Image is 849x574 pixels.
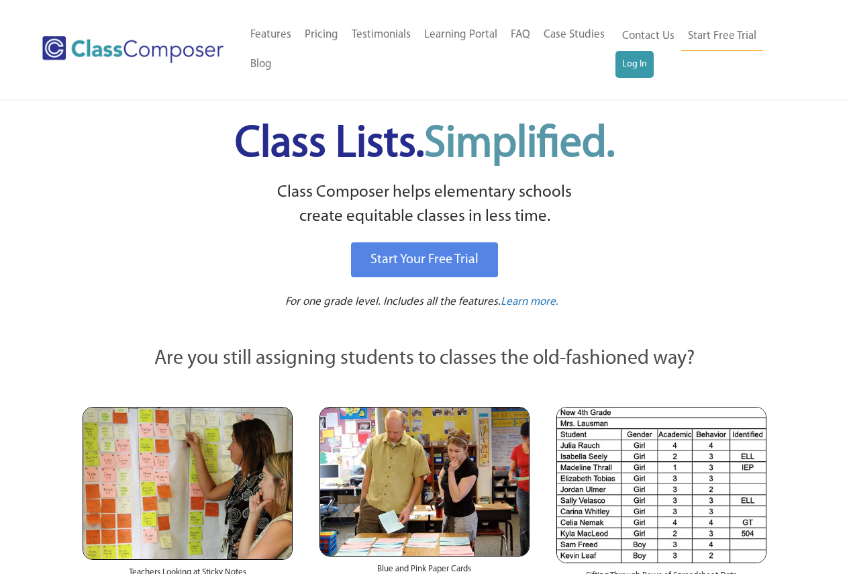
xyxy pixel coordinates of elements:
a: Blog [244,50,279,79]
a: Log In [615,51,654,78]
a: Features [244,20,298,50]
img: Spreadsheets [556,407,766,563]
span: Start Your Free Trial [370,253,479,267]
span: For one grade level. Includes all the features. [285,296,501,307]
a: Pricing [298,20,345,50]
a: FAQ [504,20,537,50]
a: Testimonials [345,20,417,50]
img: Blue and Pink Paper Cards [319,407,530,557]
nav: Header Menu [244,20,615,79]
a: Start Your Free Trial [351,242,498,277]
span: Simplified. [424,123,615,166]
a: Start Free Trial [681,21,763,52]
a: Learn more. [501,294,558,311]
img: Class Composer [42,36,223,63]
a: Learning Portal [417,20,504,50]
a: Case Studies [537,20,611,50]
nav: Header Menu [615,21,797,78]
p: Class Composer helps elementary schools create equitable classes in less time. [81,181,769,230]
span: Learn more. [501,296,558,307]
a: Contact Us [615,21,681,51]
p: Are you still assigning students to classes the old-fashioned way? [83,344,767,374]
span: Class Lists. [235,123,615,166]
img: Teachers Looking at Sticky Notes [83,407,293,560]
